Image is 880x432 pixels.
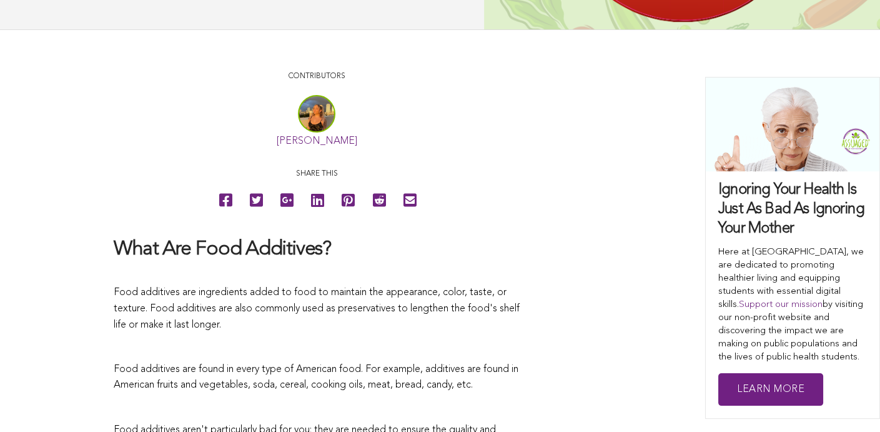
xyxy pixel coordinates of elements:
[718,373,823,406] a: Learn More
[818,372,880,432] iframe: Chat Widget
[114,364,518,391] span: Food additives are found in every type of American food. For example, additives are found in Amer...
[114,237,520,263] h2: What Are Food Additives?
[114,71,520,83] p: CONTRIBUTORS
[114,288,520,329] span: Food additives are ingredients added to food to maintain the appearance, color, taste, or texture...
[114,168,520,180] p: Share this
[277,136,357,146] a: [PERSON_NAME]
